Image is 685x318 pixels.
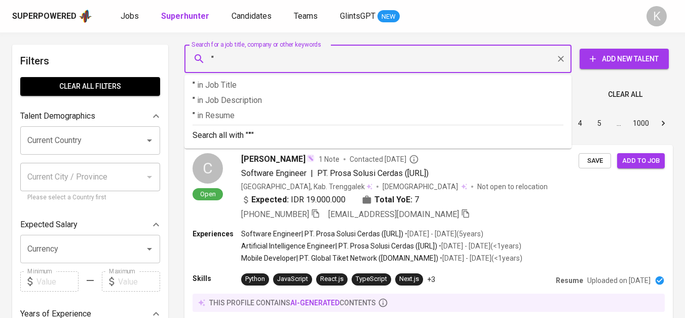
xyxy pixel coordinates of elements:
[79,9,92,24] img: app logo
[655,115,671,131] button: Go to next page
[20,219,78,231] p: Expected Salary
[377,12,400,22] span: NEW
[477,182,548,192] p: Not open to relocation
[193,229,241,239] p: Experiences
[374,194,412,206] b: Total YoE:
[588,53,661,65] span: Add New Talent
[317,168,429,178] span: PT. Prosa Solusi Cerdas ([URL])
[608,88,642,101] span: Clear All
[197,111,235,120] span: in Resume
[320,274,344,284] div: React.js
[241,229,403,239] p: Software Engineer | PT. Prosa Solusi Cerdas ([URL])
[193,153,223,184] div: C
[251,194,289,206] b: Expected:
[241,241,437,251] p: Artificial Intelligence Engineer | PT. Prosa Solusi Cerdas ([URL])
[245,274,265,284] div: Python
[121,11,139,21] span: Jobs
[196,190,220,198] span: Open
[161,10,211,23] a: Superhunter
[20,53,160,69] h6: Filters
[277,274,308,284] div: JavaScript
[193,110,563,122] p: "
[193,273,241,284] p: Skills
[579,153,611,169] button: Save
[356,274,387,284] div: TypeScript
[197,95,262,105] span: in Job Description
[403,229,483,239] p: • [DATE] - [DATE] ( 5 years )
[409,154,419,164] svg: By Batam recruiter
[572,115,588,131] button: Go to page 4
[193,79,563,91] p: "
[232,11,272,21] span: Candidates
[294,11,318,21] span: Teams
[197,80,237,90] span: in Job Title
[604,85,646,104] button: Clear All
[591,115,607,131] button: Go to page 5
[142,133,157,148] button: Open
[27,193,153,203] p: Please select a Country first
[241,209,309,219] span: [PHONE_NUMBER]
[630,115,652,131] button: Go to page 1000
[232,10,274,23] a: Candidates
[193,94,563,107] p: "
[587,275,651,286] p: Uploaded on [DATE]
[646,6,667,26] div: K
[556,275,583,286] p: Resume
[584,155,606,167] span: Save
[311,167,313,180] span: |
[12,9,92,24] a: Superpoweredapp logo
[161,11,209,21] b: Superhunter
[20,215,160,235] div: Expected Salary
[554,52,568,66] button: Clear
[427,274,435,285] p: +3
[437,241,521,251] p: • [DATE] - [DATE] ( <1 years )
[294,10,320,23] a: Teams
[241,194,346,206] div: IDR 19.000.000
[438,253,522,263] p: • [DATE] - [DATE] ( <1 years )
[319,154,339,164] span: 1 Note
[118,271,160,292] input: Value
[20,77,160,96] button: Clear All filters
[307,154,315,162] img: magic_wand.svg
[340,11,375,21] span: GlintsGPT
[12,11,77,22] div: Superpowered
[28,80,152,93] span: Clear All filters
[611,118,627,128] div: …
[241,153,306,165] span: [PERSON_NAME]
[248,130,251,140] b: "
[209,298,376,308] p: this profile contains contents
[241,168,307,178] span: Software Engineer
[193,129,563,142] p: Search all with " "
[617,153,665,169] button: Add to job
[142,242,157,256] button: Open
[414,194,419,206] span: 7
[350,154,419,164] span: Contacted [DATE]
[622,155,660,167] span: Add to job
[340,10,400,23] a: GlintsGPT NEW
[290,299,339,307] span: AI-generated
[580,49,669,69] button: Add New Talent
[241,253,438,263] p: Mobile Developer | PT. Global Tiket Network ([DOMAIN_NAME])
[20,110,95,122] p: Talent Demographics
[383,182,460,192] span: [DEMOGRAPHIC_DATA]
[241,182,372,192] div: [GEOGRAPHIC_DATA], Kab. Trenggalek
[399,274,419,284] div: Next.js
[121,10,141,23] a: Jobs
[328,209,459,219] span: [EMAIL_ADDRESS][DOMAIN_NAME]
[36,271,79,292] input: Value
[20,106,160,126] div: Talent Demographics
[493,115,673,131] nav: pagination navigation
